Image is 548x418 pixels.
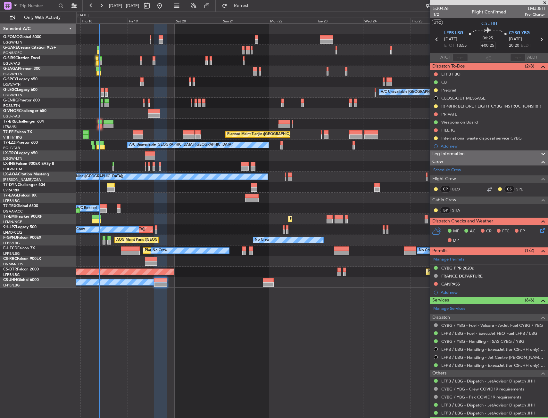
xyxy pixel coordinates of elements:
div: PRIVATE [441,111,457,117]
div: ISP [440,207,451,214]
div: Wed 24 [363,18,410,23]
div: Sun 21 [222,18,269,23]
span: DP [453,237,459,244]
div: CB [441,79,447,85]
span: Dispatch To-Dos [432,63,465,70]
span: [DATE] [444,36,457,43]
a: EGGW/LTN [3,40,22,45]
a: SPE [516,186,531,192]
span: MF [453,228,459,235]
a: LFPB/LBG [3,251,20,256]
a: Schedule Crew [433,167,461,173]
span: T7-EAGL [3,194,19,197]
span: (2/8) [525,63,534,69]
div: Planned Maint [GEOGRAPHIC_DATA] [290,214,351,224]
span: T7-DYN [3,183,18,187]
a: T7-FFIFalcon 7X [3,130,32,134]
span: AC [470,228,476,235]
a: EGLF/FAB [3,114,20,119]
div: No Crew Nice ([GEOGRAPHIC_DATA]) [60,172,123,181]
span: CS-JHH [481,20,497,27]
span: T7-EMI [3,215,16,219]
a: F-HECDFalcon 7X [3,246,35,250]
span: T7-BRE [3,120,16,124]
a: EGGW/LTN [3,156,22,161]
a: LFMD/CEQ [3,230,22,235]
span: ATOT [440,54,451,61]
span: (6/6) [525,297,534,303]
a: CYBG / YBG - Fuel - Valcora - AvJet Fuel CYBG / YBG [441,323,543,328]
span: G-FOMO [3,35,20,39]
a: LFPB/LBG [3,198,20,203]
span: ALDT [527,54,538,61]
span: Dispatch [432,314,450,321]
span: Only With Activity [17,15,68,20]
div: Prebrief [441,87,456,93]
a: DNMM/LOS [3,262,23,267]
a: LGAV/ATH [3,82,21,87]
span: Permits [432,247,447,255]
span: Others [432,370,446,377]
span: ELDT [521,43,531,49]
div: No Crew [255,235,270,245]
span: LFPB LBG [444,30,463,36]
div: A/C Unavailable [GEOGRAPHIC_DATA] ([GEOGRAPHIC_DATA]) [381,87,485,97]
div: Mon 22 [269,18,316,23]
div: CLOSE-OUT MESSAGE [441,95,486,101]
a: LFPB / LBG - Handling - Jet Centre [PERSON_NAME] Aviation EGNV / MME [441,355,545,360]
span: Pref Charter [525,12,545,17]
a: CS-DTRFalcon 2000 [3,268,39,271]
div: A/C Unavailable [GEOGRAPHIC_DATA] ([GEOGRAPHIC_DATA]) [129,140,233,150]
div: Add new [441,143,545,149]
a: 9H-LPZLegacy 500 [3,225,37,229]
a: T7-EAGLFalcon 8X [3,194,37,197]
span: Dispatch Checks and Weather [432,218,493,225]
div: Planned Maint [GEOGRAPHIC_DATA] ([GEOGRAPHIC_DATA]) [145,246,246,255]
a: EGLF/FAB [3,146,20,150]
a: EGGW/LTN [3,72,22,76]
span: G-ENRG [3,99,18,102]
a: CS-RRCFalcon 900LX [3,257,41,261]
a: LFPB / LBG - Fuel - ExecuJet FBO Fuel LFPB / LBG [441,331,537,336]
span: 13:55 [456,43,467,49]
div: Sat 20 [175,18,222,23]
div: No Crew [153,246,167,255]
a: LFPB / LBG - Dispatch - JetAdvisor Dispatch JHH [441,410,536,416]
div: AOG Maint Paris ([GEOGRAPHIC_DATA]) [116,235,184,245]
a: LX-TROLegacy 650 [3,151,37,155]
a: CYBG / YBG - Pax COVID19 requirements [441,394,521,400]
a: LFPB / LBG - Handling - ExecuJet (for CS-JHH only) LFPB / LBG [441,347,545,352]
a: LFPB / LBG - Handling - ExecuJet (for CS-JHH only) LFPB / LBG [441,363,545,368]
span: G-SPCY [3,77,17,81]
a: LFPB/LBG [3,241,20,245]
a: G-FOMOGlobal 6000 [3,35,41,39]
input: Trip Number [20,1,56,11]
div: No Crew [70,225,85,234]
a: T7-EMIHawker 900XP [3,215,42,219]
span: CYBG YBG [509,30,530,36]
div: CS [504,186,515,193]
a: CYBG / YBG - Handling - TSAS CYBG / YBG [441,339,524,344]
button: Only With Activity [7,12,70,23]
span: [DATE] - [DATE] [109,3,139,9]
a: SHA [452,207,467,213]
span: G-JAGA [3,67,18,71]
a: LFPB / LBG - Dispatch - JetAdvisor Dispatch JHH [441,402,536,408]
div: Add new [441,290,545,295]
span: LX-TRO [3,151,17,155]
a: LTBA/ISL [3,125,18,129]
span: LX-AOA [3,173,18,176]
span: FP [520,228,525,235]
span: Refresh [228,4,255,8]
span: Leg Information [432,150,465,158]
div: Tue 23 [316,18,363,23]
a: F-GPNJFalcon 900EX [3,236,41,240]
a: EGGW/LTN [3,93,22,98]
div: Planned Maint Tianjin ([GEOGRAPHIC_DATA]) [227,130,302,139]
span: CS-RRC [3,257,17,261]
span: CS-DTR [3,268,17,271]
span: [DATE] [509,36,522,43]
span: Services [432,297,449,304]
a: LFMN/NCE [3,220,22,224]
a: [PERSON_NAME]/QSA [3,177,41,182]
